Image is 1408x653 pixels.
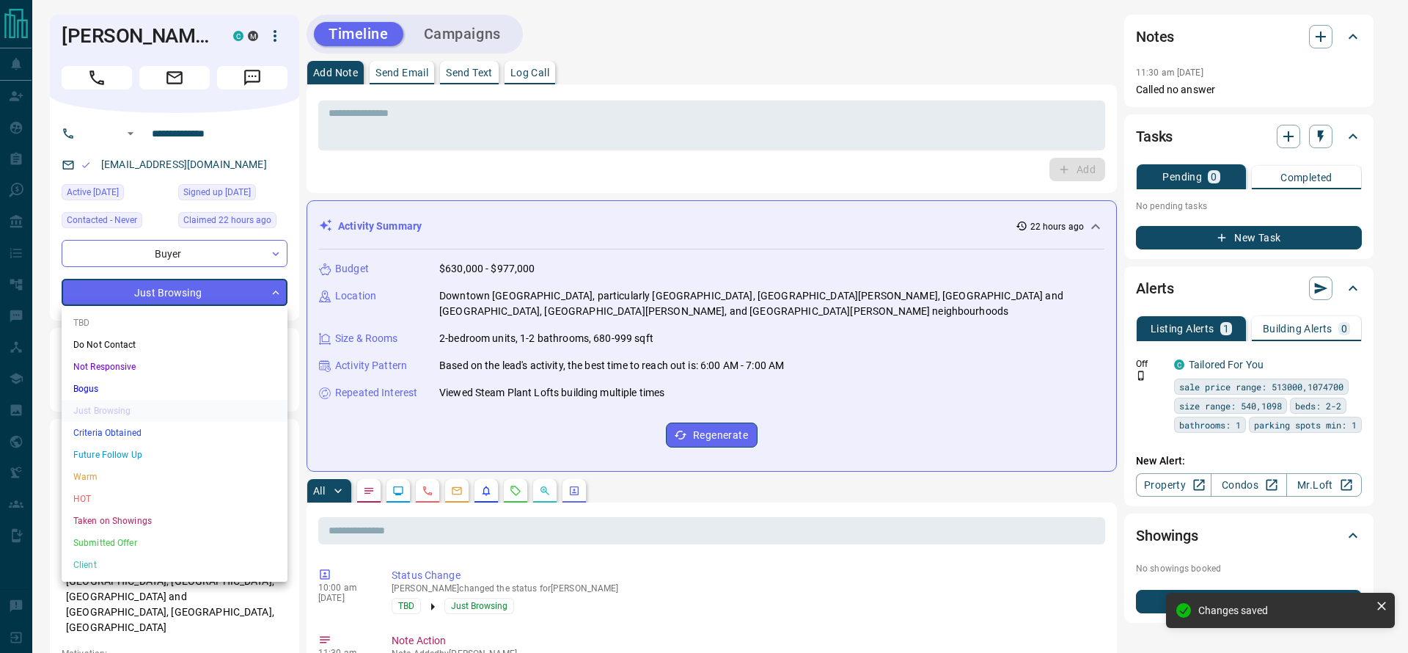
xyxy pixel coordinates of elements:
li: Taken on Showings [62,510,287,532]
li: Client [62,554,287,576]
li: TBD [62,312,287,334]
li: Not Responsive [62,356,287,378]
li: Criteria Obtained [62,422,287,444]
li: Submitted Offer [62,532,287,554]
li: HOT [62,488,287,510]
li: Do Not Contact [62,334,287,356]
div: Changes saved [1198,605,1370,616]
li: Bogus [62,378,287,400]
li: Future Follow Up [62,444,287,466]
li: Warm [62,466,287,488]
